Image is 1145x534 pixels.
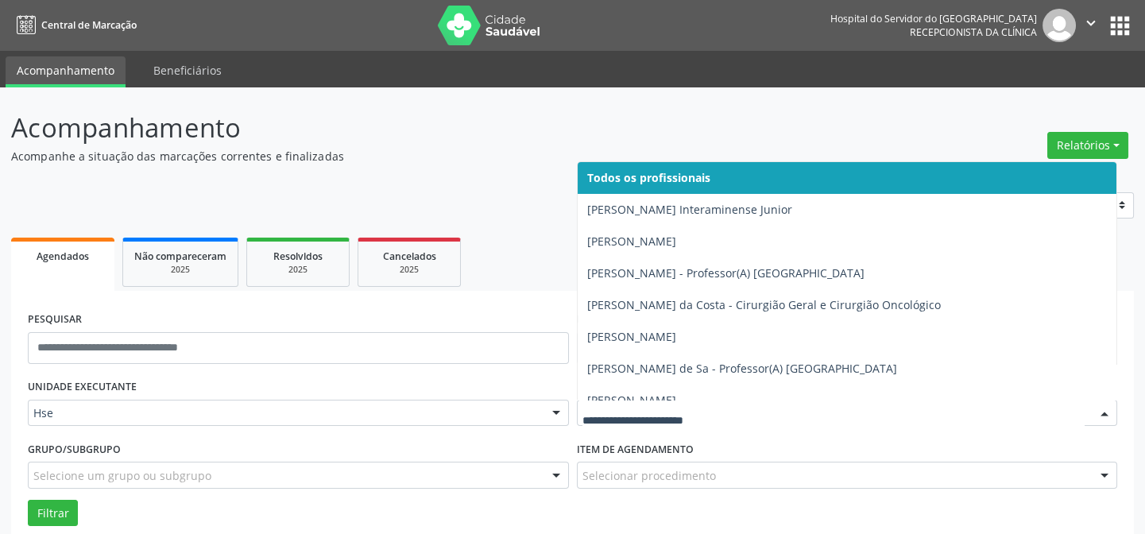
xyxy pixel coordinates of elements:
span: Agendados [37,250,89,263]
span: Cancelados [383,250,436,263]
span: Hse [33,405,536,421]
button: Filtrar [28,500,78,527]
span: Selecionar procedimento [582,467,716,484]
span: Recepcionista da clínica [910,25,1037,39]
label: UNIDADE EXECUTANTE [28,375,137,400]
p: Acompanhe a situação das marcações correntes e finalizadas [11,148,797,164]
span: [PERSON_NAME] - Professor(A) [GEOGRAPHIC_DATA] [587,265,865,281]
a: Central de Marcação [11,12,137,38]
p: Acompanhamento [11,108,797,148]
a: Beneficiários [142,56,233,84]
span: Selecione um grupo ou subgrupo [33,467,211,484]
button: Relatórios [1047,132,1128,159]
span: [PERSON_NAME] [587,329,676,344]
button:  [1076,9,1106,42]
span: [PERSON_NAME] de Sa - Professor(A) [GEOGRAPHIC_DATA] [587,361,897,376]
span: [PERSON_NAME] [587,234,676,249]
span: [PERSON_NAME] da Costa - Cirurgião Geral e Cirurgião Oncológico [587,297,941,312]
span: Todos os profissionais [587,170,710,185]
img: img [1042,9,1076,42]
span: [PERSON_NAME] Interaminense Junior [587,202,792,217]
span: [PERSON_NAME] [587,393,676,408]
div: 2025 [258,264,338,276]
span: Não compareceram [134,250,226,263]
label: Item de agendamento [577,437,694,462]
div: 2025 [134,264,226,276]
span: Central de Marcação [41,18,137,32]
label: PESQUISAR [28,308,82,332]
span: Resolvidos [273,250,323,263]
i:  [1082,14,1100,32]
a: Acompanhamento [6,56,126,87]
label: Grupo/Subgrupo [28,437,121,462]
div: 2025 [369,264,449,276]
button: apps [1106,12,1134,40]
div: Hospital do Servidor do [GEOGRAPHIC_DATA] [830,12,1037,25]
